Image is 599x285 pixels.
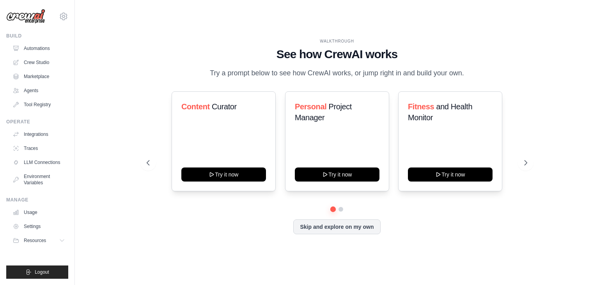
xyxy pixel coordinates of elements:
span: Content [181,102,210,111]
span: Project Manager [295,102,352,122]
button: Resources [9,234,68,247]
span: Personal [295,102,326,111]
p: Try a prompt below to see how CrewAI works, or jump right in and build your own. [206,68,468,79]
span: Logout [35,269,49,275]
button: Try it now [295,167,379,182]
span: Curator [212,102,237,111]
span: and Health Monitor [408,102,472,122]
button: Try it now [408,167,493,182]
a: Automations [9,42,68,55]
span: Resources [24,237,46,244]
button: Skip and explore on my own [293,219,380,234]
a: Crew Studio [9,56,68,69]
div: Operate [6,119,68,125]
img: Logo [6,9,45,24]
a: Integrations [9,128,68,141]
span: Fitness [408,102,434,111]
a: Environment Variables [9,170,68,189]
button: Try it now [181,167,266,182]
a: Marketplace [9,70,68,83]
a: Usage [9,206,68,219]
button: Logout [6,265,68,279]
div: Manage [6,197,68,203]
a: Settings [9,220,68,233]
div: WALKTHROUGH [147,38,527,44]
a: LLM Connections [9,156,68,169]
h1: See how CrewAI works [147,47,527,61]
a: Traces [9,142,68,155]
div: Build [6,33,68,39]
a: Tool Registry [9,98,68,111]
a: Agents [9,84,68,97]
